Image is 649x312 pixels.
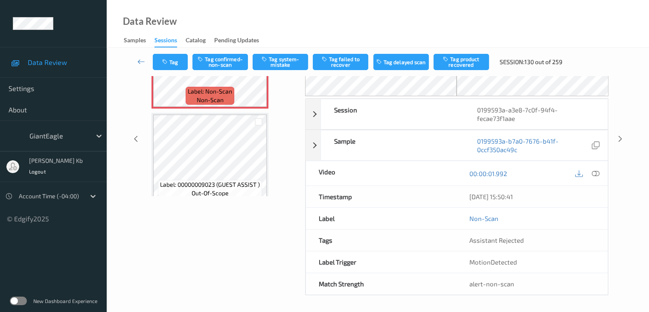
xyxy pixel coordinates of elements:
[123,17,177,26] div: Data Review
[154,35,186,47] a: Sessions
[469,236,524,244] span: Assistant Rejected
[214,35,268,47] a: Pending Updates
[313,54,368,70] button: Tag failed to recover
[469,214,498,223] a: Non-Scan
[500,58,524,66] span: Session:
[186,36,206,47] div: Catalog
[306,130,608,161] div: Sample0199593a-b7a0-7676-b41f-0ccf350ac49c
[124,35,154,47] a: Samples
[464,99,608,129] div: 0199593a-a3e8-7c0f-94f4-fecae73f1aae
[188,87,232,96] span: Label: Non-Scan
[214,36,259,47] div: Pending Updates
[457,251,608,273] div: MotionDetected
[306,161,457,185] div: Video
[306,273,457,294] div: Match Strength
[306,251,457,273] div: Label Trigger
[373,54,429,70] button: Tag delayed scan
[469,169,507,178] a: 00:00:01.992
[469,280,595,288] div: alert-non-scan
[306,186,457,207] div: Timestamp
[306,208,457,229] div: Label
[253,54,308,70] button: Tag system-mistake
[306,230,457,251] div: Tags
[160,180,260,189] span: Label: 00000009023 (GUEST ASSIST )
[306,99,608,130] div: Session0199593a-a3e8-7c0f-94f4-fecae73f1aae
[197,96,224,104] span: non-scan
[434,54,489,70] button: Tag product recovered
[524,58,562,66] span: 130 out of 259
[477,137,590,154] a: 0199593a-b7a0-7676-b41f-0ccf350ac49c
[321,99,464,129] div: Session
[469,192,595,201] div: [DATE] 15:50:41
[124,36,146,47] div: Samples
[192,54,248,70] button: Tag confirmed-non-scan
[192,189,229,197] span: out-of-scope
[153,54,188,70] button: Tag
[321,130,464,160] div: Sample
[186,35,214,47] a: Catalog
[154,36,177,47] div: Sessions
